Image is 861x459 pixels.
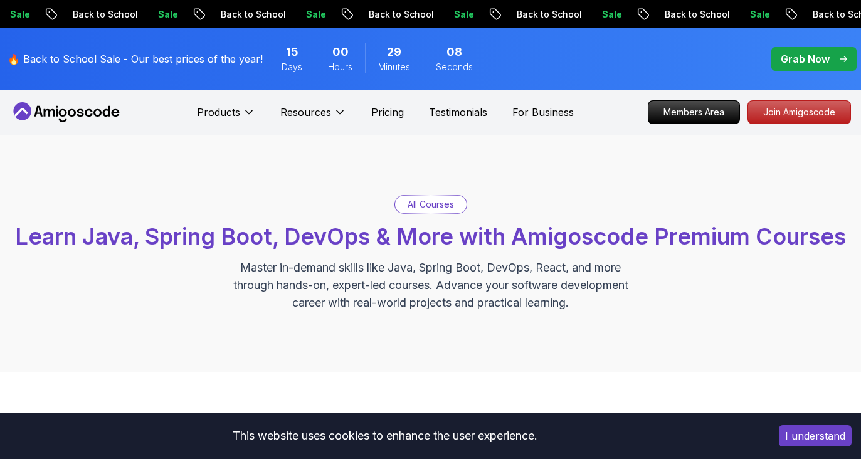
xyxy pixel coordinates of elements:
[443,8,483,21] p: Sale
[512,105,574,120] a: For Business
[505,8,591,21] p: Back to School
[209,8,295,21] p: Back to School
[197,105,240,120] p: Products
[648,101,739,124] p: Members Area
[197,105,255,130] button: Products
[378,61,410,73] span: Minutes
[653,8,739,21] p: Back to School
[748,101,850,124] p: Join Amigoscode
[8,51,263,66] p: 🔥 Back to School Sale - Our best prices of the year!
[61,8,147,21] p: Back to School
[147,8,187,21] p: Sale
[446,43,462,61] span: 8 Seconds
[779,425,852,446] button: Accept cookies
[282,61,302,73] span: Days
[781,51,830,66] p: Grab Now
[357,8,443,21] p: Back to School
[9,422,760,450] div: This website uses cookies to enhance the user experience.
[747,100,851,124] a: Join Amigoscode
[220,259,642,312] p: Master in-demand skills like Java, Spring Boot, DevOps, React, and more through hands-on, expert-...
[739,8,779,21] p: Sale
[286,43,298,61] span: 15 Days
[280,105,346,130] button: Resources
[429,105,487,120] a: Testimonials
[328,61,352,73] span: Hours
[648,100,740,124] a: Members Area
[332,43,349,61] span: 0 Hours
[371,105,404,120] a: Pricing
[280,105,331,120] p: Resources
[591,8,631,21] p: Sale
[436,61,473,73] span: Seconds
[15,223,846,250] span: Learn Java, Spring Boot, DevOps & More with Amigoscode Premium Courses
[387,43,401,61] span: 29 Minutes
[295,8,335,21] p: Sale
[408,198,454,211] p: All Courses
